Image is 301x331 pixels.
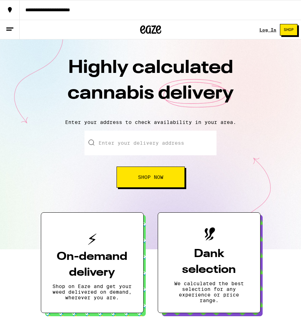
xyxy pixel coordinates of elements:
[84,131,217,155] input: Enter your delivery address
[169,246,249,278] h3: Dank selection
[280,24,297,36] button: Shop
[117,167,185,188] button: Shop Now
[284,28,294,32] span: Shop
[41,212,144,313] button: On-demand deliveryShop on Eaze and get your weed delivered on demand, wherever you are.
[7,119,294,125] p: Enter your address to check availability in your area.
[52,249,132,281] h3: On-demand delivery
[276,24,301,36] a: Shop
[52,283,132,300] p: Shop on Eaze and get your weed delivered on demand, wherever you are.
[259,27,276,32] a: Log In
[169,281,249,303] p: We calculated the best selection for any experience or price range.
[158,212,261,313] button: Dank selectionWe calculated the best selection for any experience or price range.
[27,55,274,114] h1: Highly calculated cannabis delivery
[138,175,163,180] span: Shop Now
